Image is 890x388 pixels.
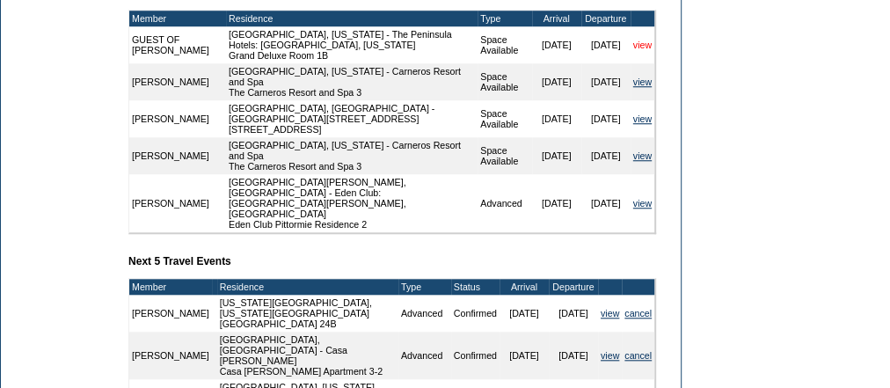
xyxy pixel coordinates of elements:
[500,279,549,295] td: Arrival
[129,63,226,100] td: [PERSON_NAME]
[129,279,212,295] td: Member
[532,11,581,26] td: Arrival
[478,174,531,232] td: Advanced
[451,332,500,379] td: Confirmed
[633,40,652,50] a: view
[549,295,598,332] td: [DATE]
[128,255,231,267] b: Next 5 Travel Events
[217,279,398,295] td: Residence
[226,26,478,63] td: [GEOGRAPHIC_DATA], [US_STATE] - The Peninsula Hotels: [GEOGRAPHIC_DATA], [US_STATE] Grand Deluxe ...
[129,100,226,137] td: [PERSON_NAME]
[129,174,226,232] td: [PERSON_NAME]
[532,174,581,232] td: [DATE]
[581,26,631,63] td: [DATE]
[532,63,581,100] td: [DATE]
[532,137,581,174] td: [DATE]
[532,26,581,63] td: [DATE]
[478,63,531,100] td: Space Available
[581,11,631,26] td: Departure
[633,113,652,124] a: view
[624,350,652,361] a: cancel
[398,295,451,332] td: Advanced
[129,137,226,174] td: [PERSON_NAME]
[451,295,500,332] td: Confirmed
[633,77,652,87] a: view
[217,332,398,379] td: [GEOGRAPHIC_DATA], [GEOGRAPHIC_DATA] - Casa [PERSON_NAME] Casa [PERSON_NAME] Apartment 3-2
[633,150,652,161] a: view
[226,63,478,100] td: [GEOGRAPHIC_DATA], [US_STATE] - Carneros Resort and Spa The Carneros Resort and Spa 3
[129,332,212,379] td: [PERSON_NAME]
[478,100,531,137] td: Space Available
[633,198,652,209] a: view
[226,174,478,232] td: [GEOGRAPHIC_DATA][PERSON_NAME], [GEOGRAPHIC_DATA] - Eden Club: [GEOGRAPHIC_DATA][PERSON_NAME], [G...
[549,279,598,295] td: Departure
[478,26,531,63] td: Space Available
[549,332,598,379] td: [DATE]
[217,295,398,332] td: [US_STATE][GEOGRAPHIC_DATA], [US_STATE][GEOGRAPHIC_DATA] [GEOGRAPHIC_DATA] 24B
[129,26,226,63] td: GUEST OF [PERSON_NAME]
[500,295,549,332] td: [DATE]
[226,11,478,26] td: Residence
[500,332,549,379] td: [DATE]
[601,308,619,318] a: view
[226,137,478,174] td: [GEOGRAPHIC_DATA], [US_STATE] - Carneros Resort and Spa The Carneros Resort and Spa 3
[129,11,226,26] td: Member
[624,308,652,318] a: cancel
[581,100,631,137] td: [DATE]
[398,279,451,295] td: Type
[601,350,619,361] a: view
[581,137,631,174] td: [DATE]
[581,63,631,100] td: [DATE]
[478,11,531,26] td: Type
[532,100,581,137] td: [DATE]
[129,295,212,332] td: [PERSON_NAME]
[226,100,478,137] td: [GEOGRAPHIC_DATA], [GEOGRAPHIC_DATA] - [GEOGRAPHIC_DATA][STREET_ADDRESS] [STREET_ADDRESS]
[581,174,631,232] td: [DATE]
[398,332,451,379] td: Advanced
[478,137,531,174] td: Space Available
[451,279,500,295] td: Status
